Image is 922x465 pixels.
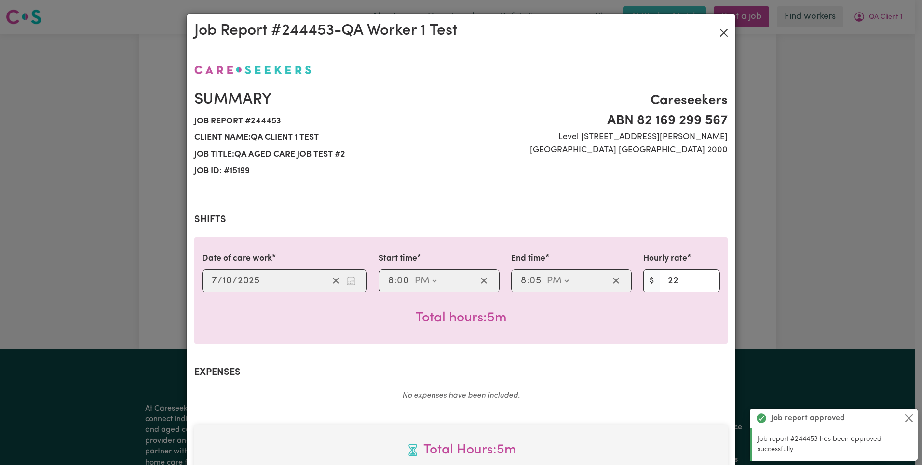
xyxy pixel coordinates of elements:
span: Job title: QA Aged Care Job Test #2 [194,146,455,163]
label: Date of care work [202,252,272,265]
input: -- [530,274,542,288]
em: No expenses have been included. [402,392,520,399]
input: -- [520,274,527,288]
span: Job report # 244453 [194,113,455,130]
label: Hourly rate [643,252,687,265]
h2: Summary [194,91,455,109]
input: ---- [237,274,260,288]
input: -- [211,274,217,288]
span: Client name: QA Client 1 Test [194,130,455,146]
button: Enter the date of care work [343,274,359,288]
span: / [217,276,222,286]
input: -- [222,274,232,288]
button: Clear date [328,274,343,288]
input: -- [397,274,410,288]
span: : [527,276,529,286]
span: Level [STREET_ADDRESS][PERSON_NAME] [467,131,728,144]
span: $ [643,269,660,292]
span: [GEOGRAPHIC_DATA] [GEOGRAPHIC_DATA] 2000 [467,144,728,157]
button: Close [903,412,915,424]
span: Total hours worked: 5 minutes [416,311,507,325]
label: End time [511,252,545,265]
p: Job report #244453 has been approved successfully [758,434,912,455]
span: ABN 82 169 299 567 [467,111,728,131]
span: Job ID: # 15199 [194,163,455,179]
span: Total hours worked: 5 minutes [202,440,720,460]
span: / [232,276,237,286]
h2: Shifts [194,214,728,226]
button: Close [716,25,732,40]
span: Careseekers [467,91,728,111]
span: 0 [397,276,403,286]
span: : [394,276,397,286]
span: 0 [529,276,535,286]
label: Start time [379,252,417,265]
h2: Job Report # 244453 - QA Worker 1 Test [194,22,458,40]
img: Careseekers logo [194,66,312,74]
h2: Expenses [194,367,728,378]
strong: Job report approved [771,412,845,424]
input: -- [388,274,394,288]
